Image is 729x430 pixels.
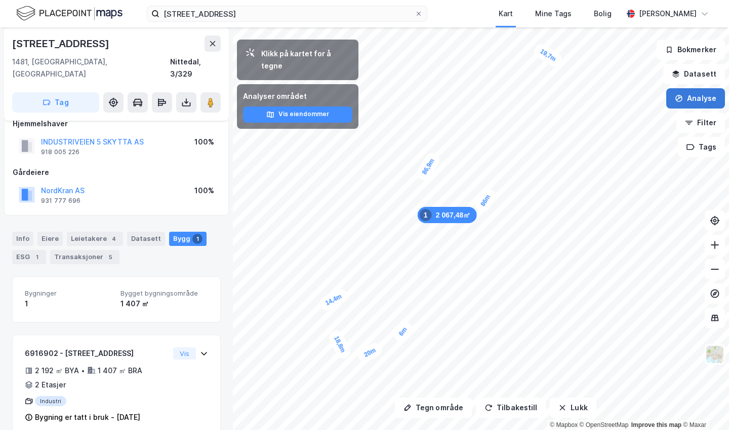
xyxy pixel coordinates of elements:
[12,35,111,52] div: [STREET_ADDRESS]
[67,232,123,246] div: Leietakere
[192,234,202,244] div: 1
[631,421,681,428] a: Improve this map
[16,5,123,22] img: logo.f888ab2527a4732fd821a326f86c7f29.svg
[678,381,729,430] div: Kontrollprogram for chat
[194,185,214,197] div: 100%
[476,398,546,418] button: Tilbakestill
[120,289,208,298] span: Bygget bygningsområde
[12,232,33,246] div: Info
[499,8,513,20] div: Kart
[243,106,352,123] button: Vis eiendommer
[663,64,725,84] button: Datasett
[25,289,112,298] span: Bygninger
[535,8,572,20] div: Mine Tags
[705,345,724,364] img: Z
[13,118,220,130] div: Hjemmelshaver
[657,40,725,60] button: Bokmerker
[473,187,498,215] div: Map marker
[32,252,42,262] div: 1
[356,341,384,365] div: Map marker
[41,197,80,205] div: 931 777 696
[50,250,119,264] div: Transaksjoner
[35,411,140,423] div: Bygning er tatt i bruk - [DATE]
[169,232,207,246] div: Bygg
[13,166,220,178] div: Gårdeiere
[243,90,352,102] div: Analyser området
[261,48,350,72] div: Klikk på kartet for å tegne
[317,287,350,313] div: Map marker
[639,8,697,20] div: [PERSON_NAME]
[109,234,119,244] div: 4
[127,232,165,246] div: Datasett
[25,298,112,310] div: 1
[594,8,612,20] div: Bolig
[12,92,99,113] button: Tag
[676,113,725,133] button: Filter
[12,56,170,80] div: 1481, [GEOGRAPHIC_DATA], [GEOGRAPHIC_DATA]
[105,252,115,262] div: 5
[41,148,79,156] div: 918 005 226
[550,398,596,418] button: Lukk
[35,379,66,391] div: 2 Etasjer
[532,42,564,69] div: Map marker
[173,347,196,360] button: Vis
[37,232,63,246] div: Eiere
[170,56,221,80] div: Nittedal, 3/329
[12,250,46,264] div: ESG
[415,150,442,183] div: Map marker
[678,137,725,157] button: Tags
[35,365,79,377] div: 2 192 ㎡ BYA
[678,381,729,430] iframe: Chat Widget
[391,319,415,344] div: Map marker
[550,421,578,428] a: Mapbox
[580,421,629,428] a: OpenStreetMap
[25,347,169,360] div: 6916902 - [STREET_ADDRESS]
[327,328,352,361] div: Map marker
[420,209,432,221] div: 1
[98,365,142,377] div: 1 407 ㎡ BRA
[120,298,208,310] div: 1 407 ㎡
[159,6,415,21] input: Søk på adresse, matrikkel, gårdeiere, leietakere eller personer
[395,398,472,418] button: Tegn område
[666,88,725,109] button: Analyse
[81,367,85,375] div: •
[418,207,477,223] div: Map marker
[194,136,214,148] div: 100%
